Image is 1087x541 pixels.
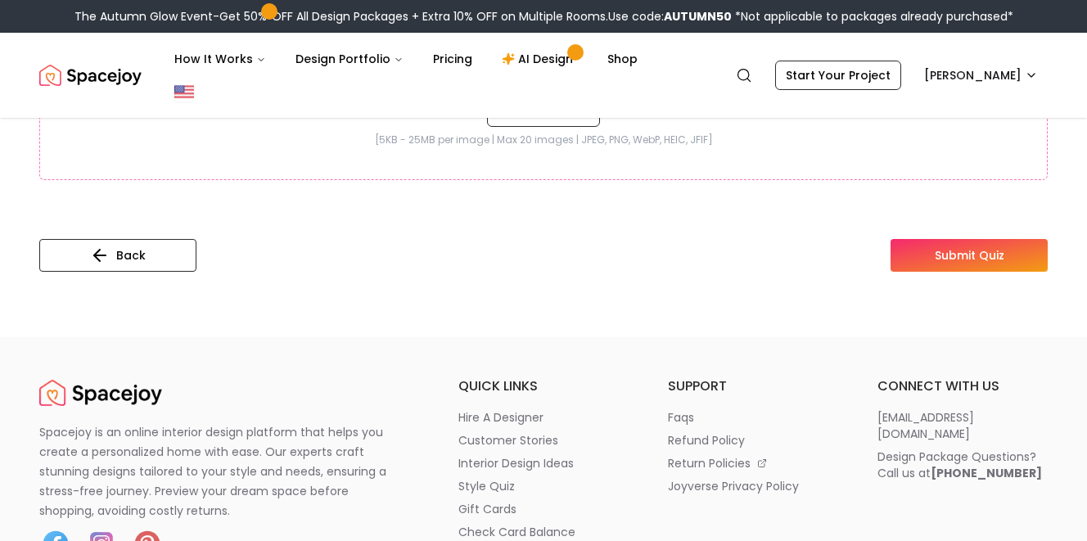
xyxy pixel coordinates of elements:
img: United States [174,82,194,101]
a: joyverse privacy policy [668,478,838,494]
img: Spacejoy Logo [39,59,142,92]
a: check card balance [458,524,629,540]
a: Spacejoy [39,376,162,409]
p: interior design ideas [458,455,574,471]
h6: support [668,376,838,396]
button: [PERSON_NAME] [914,61,1048,90]
button: How It Works [161,43,279,75]
a: Design Package Questions?Call us at[PHONE_NUMBER] [877,449,1048,481]
a: [EMAIL_ADDRESS][DOMAIN_NAME] [877,409,1048,442]
button: Design Portfolio [282,43,417,75]
a: hire a designer [458,409,629,426]
a: interior design ideas [458,455,629,471]
p: faqs [668,409,694,426]
p: [5KB - 25MB per image | Max 20 images | JPEG, PNG, WebP, HEIC, JFIF] [73,133,1014,147]
nav: Main [161,43,651,75]
p: check card balance [458,524,575,540]
span: Use code: [608,8,732,25]
a: style quiz [458,478,629,494]
p: return policies [668,455,751,471]
button: Submit Quiz [891,239,1048,272]
a: faqs [668,409,838,426]
a: gift cards [458,501,629,517]
p: hire a designer [458,409,543,426]
button: Back [39,239,196,272]
h6: connect with us [877,376,1048,396]
a: return policies [668,455,838,471]
p: customer stories [458,432,558,449]
a: AI Design [489,43,591,75]
a: Spacejoy [39,59,142,92]
p: gift cards [458,501,516,517]
div: The Autumn Glow Event-Get 50% OFF All Design Packages + Extra 10% OFF on Multiple Rooms. [74,8,1013,25]
b: [PHONE_NUMBER] [931,465,1042,481]
a: Start Your Project [775,61,901,90]
a: Shop [594,43,651,75]
nav: Global [39,33,1048,118]
h6: quick links [458,376,629,396]
a: refund policy [668,432,838,449]
a: customer stories [458,432,629,449]
p: joyverse privacy policy [668,478,799,494]
p: style quiz [458,478,515,494]
p: Spacejoy is an online interior design platform that helps you create a personalized home with eas... [39,422,406,521]
a: Pricing [420,43,485,75]
div: Design Package Questions? Call us at [877,449,1042,481]
img: Spacejoy Logo [39,376,162,409]
p: refund policy [668,432,745,449]
b: AUTUMN50 [664,8,732,25]
span: *Not applicable to packages already purchased* [732,8,1013,25]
